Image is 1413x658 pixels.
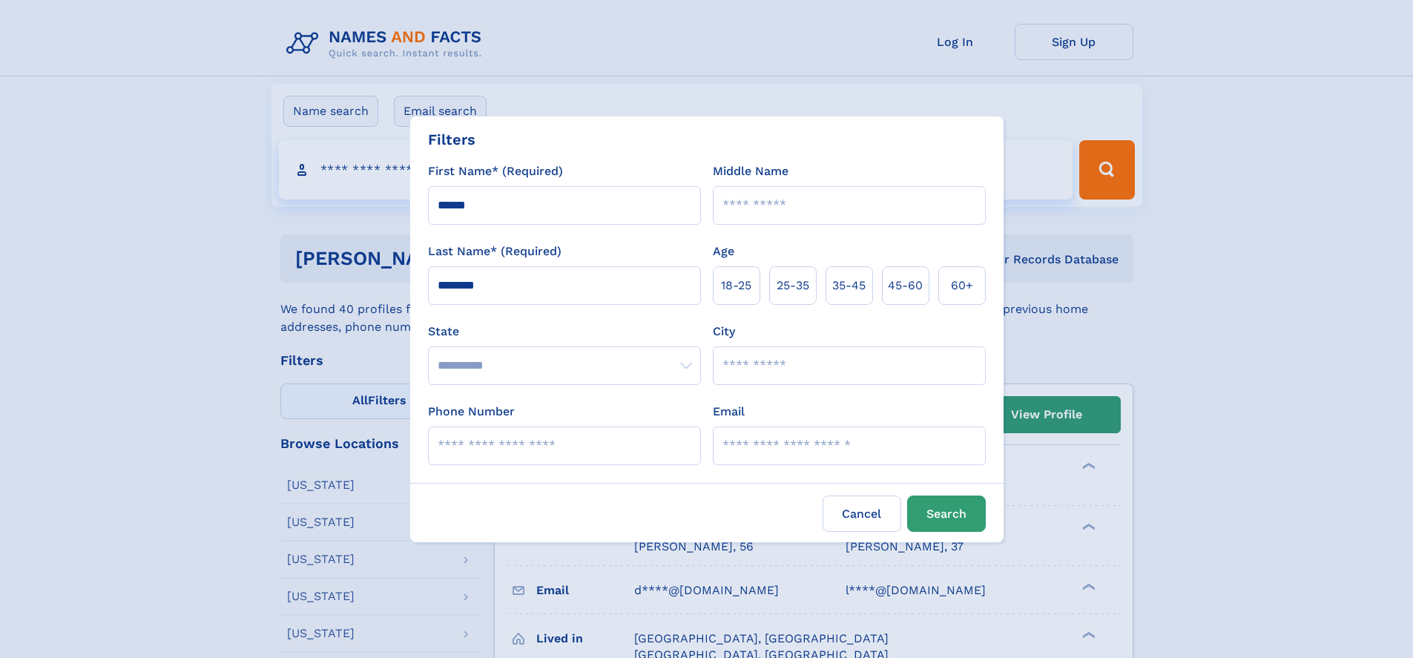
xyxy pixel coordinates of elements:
[951,277,973,295] span: 60+
[428,243,561,260] label: Last Name* (Required)
[428,403,515,421] label: Phone Number
[888,277,923,295] span: 45‑60
[713,323,735,340] label: City
[713,403,745,421] label: Email
[713,243,734,260] label: Age
[428,162,563,180] label: First Name* (Required)
[832,277,866,295] span: 35‑45
[823,496,901,532] label: Cancel
[721,277,751,295] span: 18‑25
[428,128,475,151] div: Filters
[713,162,788,180] label: Middle Name
[777,277,809,295] span: 25‑35
[428,323,701,340] label: State
[907,496,986,532] button: Search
